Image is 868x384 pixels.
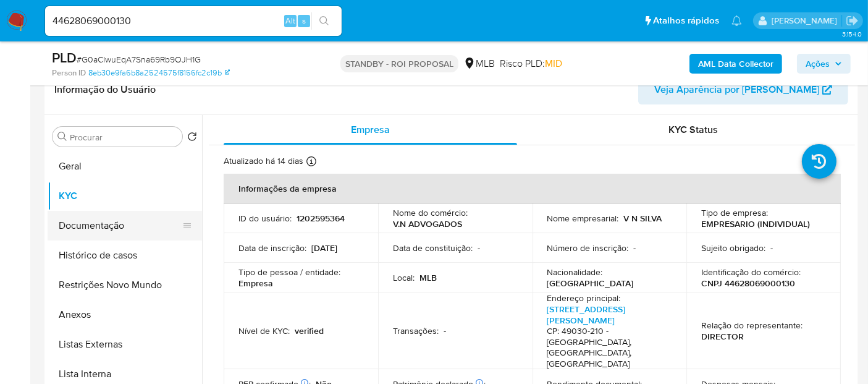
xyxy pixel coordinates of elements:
th: Informações da empresa [224,174,841,203]
p: Relação do representante : [701,320,803,331]
h1: Informação do Usuário [54,83,156,96]
p: Nível de KYC : [238,325,290,336]
button: search-icon [311,12,337,30]
b: Person ID [52,67,86,79]
p: Nacionalidade : [547,267,603,278]
p: Data de constituição : [393,242,473,254]
a: Notificações [731,15,742,26]
button: Veja Aparência por [PERSON_NAME] [638,75,848,105]
button: KYC [48,181,202,211]
p: Endereço principal : [547,292,621,304]
p: - [444,325,446,336]
button: Anexos [48,300,202,330]
b: PLD [52,48,77,67]
button: Documentação [48,211,192,241]
p: Empresa [238,278,273,289]
p: Transações : [393,325,439,336]
p: Local : [393,272,415,283]
p: Tipo de empresa : [701,207,768,218]
span: Veja Aparência por [PERSON_NAME] [654,75,819,105]
span: MID [545,56,562,70]
p: Data de inscrição : [238,242,306,254]
input: Pesquise usuários ou casos... [45,13,342,29]
p: Nome do comércio : [393,207,468,218]
p: verified [295,325,324,336]
a: [STREET_ADDRESS][PERSON_NAME] [547,303,626,326]
p: [GEOGRAPHIC_DATA] [547,278,634,289]
p: MLB [419,272,437,283]
b: AML Data Collector [698,54,773,74]
p: - [634,242,636,254]
button: Listas Externas [48,330,202,359]
span: # G0aCIwuEqA7Sna69Rb9OJH1G [77,53,201,66]
p: V.N ADVOGADOS [393,218,462,229]
p: Número de inscrição : [547,242,629,254]
p: CNPJ 44628069000130 [701,278,795,289]
span: 3.154.0 [842,29,862,39]
span: Empresa [351,122,390,137]
span: Atalhos rápidos [653,14,719,27]
span: KYC Status [669,122,718,137]
p: Nome empresarial : [547,213,619,224]
p: V N SILVA [624,213,662,224]
button: AML Data Collector [689,54,782,74]
p: Atualizado há 14 dias [224,155,303,167]
div: MLB [463,57,495,70]
p: STANDBY - ROI PROPOSAL [340,55,458,72]
p: - [478,242,480,254]
a: 8eb30e9fa6b8a2524575f8156fc2c19b [88,67,230,79]
button: Restrições Novo Mundo [48,270,202,300]
p: erico.trevizan@mercadopago.com.br [772,15,841,27]
span: Risco PLD: [500,57,562,70]
p: 1202595364 [297,213,345,224]
input: Procurar [70,132,177,143]
button: Retornar ao pedido padrão [187,132,197,145]
p: [DATE] [311,242,337,254]
span: Alt [285,15,295,27]
p: ID do usuário : [238,213,292,224]
p: DIRECTOR [701,331,744,342]
p: Identificação do comércio : [701,267,801,278]
p: EMPRESARIO (INDIVIDUAL) [701,218,810,229]
h4: CP: 49030-210 - [GEOGRAPHIC_DATA], [GEOGRAPHIC_DATA], [GEOGRAPHIC_DATA] [547,326,667,369]
a: Sair [846,14,859,27]
button: Ações [797,54,851,74]
button: Histórico de casos [48,241,202,270]
span: Ações [806,54,830,74]
button: Geral [48,151,202,181]
button: Procurar [57,132,67,142]
p: Sujeito obrigado : [701,242,765,254]
p: - [770,242,773,254]
p: Tipo de pessoa / entidade : [238,267,340,278]
span: s [302,15,306,27]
